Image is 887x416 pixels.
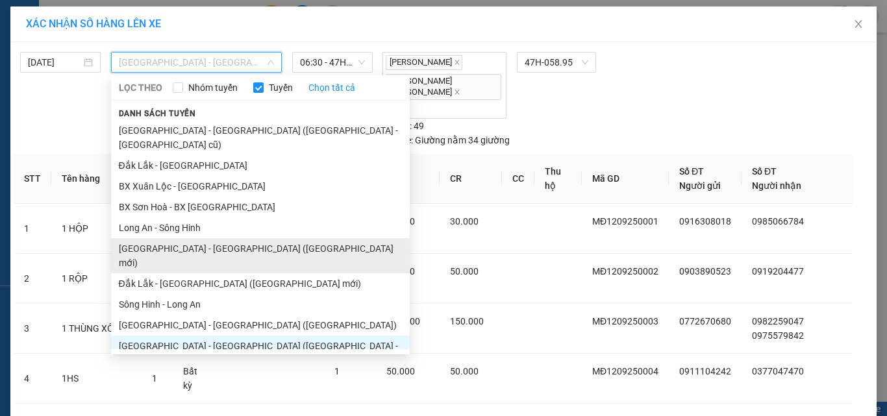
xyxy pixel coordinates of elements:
[752,216,804,226] span: 0985066784
[173,354,218,404] td: Bất kỳ
[679,266,731,276] span: 0903890523
[679,180,721,191] span: Người gửi
[450,316,484,326] span: 150.000
[525,53,588,72] span: 47H-058.95
[679,366,731,376] span: 0911104242
[308,80,355,95] a: Chọn tất cả
[111,108,204,119] span: Danh sách tuyến
[111,176,410,197] li: BX Xuân Lộc - [GEOGRAPHIC_DATA]
[11,92,202,124] div: Tên hàng: 1 THÙNG XỐP ( : 1 )
[679,216,731,226] span: 0916308018
[111,336,410,371] li: [GEOGRAPHIC_DATA] - [GEOGRAPHIC_DATA] ([GEOGRAPHIC_DATA] - [GEOGRAPHIC_DATA] cũ)
[111,294,410,315] li: Sông Hinh - Long An
[10,68,104,84] div: 50.000
[10,69,30,83] span: CR :
[752,366,804,376] span: 0377047470
[334,366,340,376] span: 1
[111,120,410,155] li: [GEOGRAPHIC_DATA] - [GEOGRAPHIC_DATA] ([GEOGRAPHIC_DATA] - [GEOGRAPHIC_DATA] cũ)
[111,12,142,26] span: Nhận:
[14,204,51,254] td: 1
[51,154,142,204] th: Tên hàng
[11,11,102,42] div: Bến xe Miền Đông
[582,154,669,204] th: Mã GD
[14,254,51,304] td: 2
[111,238,410,273] li: [GEOGRAPHIC_DATA] - [GEOGRAPHIC_DATA] ([GEOGRAPHIC_DATA] mới)
[502,154,534,204] th: CC
[382,133,510,147] div: Giường nằm 34 giường
[111,155,410,176] li: Đắk Lắk - [GEOGRAPHIC_DATA]
[11,12,31,26] span: Gửi:
[386,74,502,100] span: [PERSON_NAME] [PERSON_NAME]
[752,330,804,341] span: 0975579842
[111,42,202,60] div: 0358474425
[14,354,51,404] td: 4
[111,273,410,294] li: Đắk Lắk - [GEOGRAPHIC_DATA] ([GEOGRAPHIC_DATA] mới)
[119,80,162,95] span: LỌC THEO
[111,315,410,336] li: [GEOGRAPHIC_DATA] - [GEOGRAPHIC_DATA] ([GEOGRAPHIC_DATA])
[534,154,582,204] th: Thu hộ
[450,216,479,226] span: 30.000
[592,216,658,226] span: MĐ1209250001
[26,18,161,30] span: XÁC NHẬN SỐ HÀNG LÊN XE
[28,55,81,69] input: 12/09/2025
[111,197,410,217] li: BX Sơn Hoà - BX [GEOGRAPHIC_DATA]
[592,266,658,276] span: MĐ1209250002
[386,366,415,376] span: 50.000
[592,316,658,326] span: MĐ1209250003
[386,55,462,70] span: [PERSON_NAME]
[853,19,864,29] span: close
[152,373,157,384] span: 1
[450,266,479,276] span: 50.000
[840,6,877,43] button: Close
[51,254,142,304] td: 1 RỘP
[592,366,658,376] span: MĐ1209250004
[14,304,51,354] td: 3
[51,304,142,354] td: 1 THÙNG XỐP
[752,166,777,177] span: Số ĐT
[679,166,704,177] span: Số ĐT
[679,316,731,326] span: 0772670680
[264,80,298,95] span: Tuyến
[111,11,202,42] div: VP Đắk Lắk
[51,354,142,404] td: 1HS
[111,217,410,238] li: Long An - Sông Hinh
[752,316,804,326] span: 0982259047
[267,58,275,66] span: down
[183,80,243,95] span: Nhóm tuyến
[300,53,365,72] span: 06:30 - 47H-058.95
[51,204,142,254] td: 1 HỘP
[119,53,274,72] span: Sài Gòn - Đắk Lắk (BXMT - BXMĐ cũ)
[752,180,801,191] span: Người nhận
[14,154,51,204] th: STT
[11,42,102,60] div: 0941974129
[440,154,502,204] th: CR
[752,266,804,276] span: 0919204477
[454,89,460,95] span: close
[454,59,460,66] span: close
[450,366,479,376] span: 50.000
